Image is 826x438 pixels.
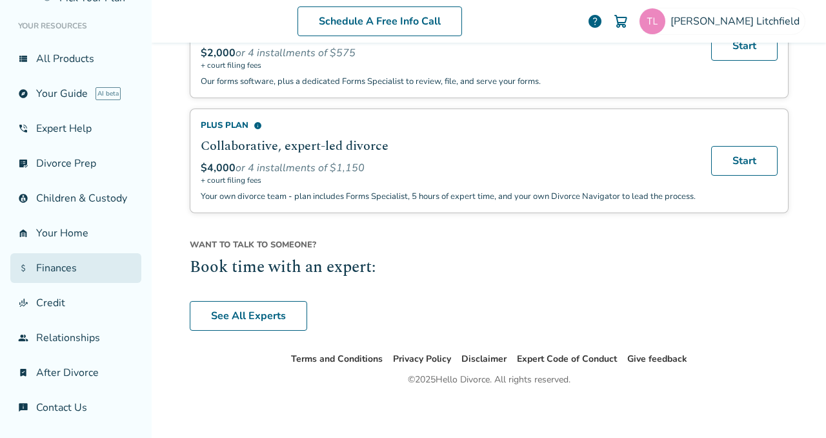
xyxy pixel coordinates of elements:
a: exploreYour GuideAI beta [10,79,141,109]
a: Expert Code of Conduct [517,353,617,365]
h2: Collaborative, expert-led divorce [201,136,696,156]
div: Plus Plan [201,120,696,131]
span: list_alt_check [18,158,28,169]
span: chat_info [18,402,28,413]
a: phone_in_talkExpert Help [10,114,141,143]
iframe: Chat Widget [761,376,826,438]
span: phone_in_talk [18,123,28,134]
span: Want to talk to someone? [190,239,789,251]
a: chat_infoContact Us [10,393,141,422]
li: Your Resources [10,13,141,39]
span: account_child [18,193,28,203]
img: tlitch2739@gmail.com [640,8,665,34]
span: + court filing fees [201,175,696,185]
a: account_childChildren & Custody [10,183,141,213]
a: Schedule A Free Info Call [297,6,462,36]
a: Start [711,146,778,176]
li: Give feedback [627,351,687,367]
span: bookmark_check [18,368,28,378]
span: group [18,333,28,343]
span: $2,000 [201,46,236,60]
a: garage_homeYour Home [10,218,141,248]
a: groupRelationships [10,323,141,353]
span: [PERSON_NAME] Litchfield [670,14,805,28]
a: help [587,14,603,29]
div: © 2025 Hello Divorce. All rights reserved. [408,372,570,388]
span: $4,000 [201,161,236,175]
img: Cart [613,14,629,29]
a: view_listAll Products [10,44,141,74]
p: Your own divorce team - plan includes Forms Specialist, 5 hours of expert time, and your own Divo... [201,191,696,202]
span: explore [18,89,28,99]
div: or 4 installments of $575 [201,46,696,60]
a: bookmark_checkAfter Divorce [10,358,141,388]
span: view_list [18,54,28,64]
h2: Book time with an expert: [190,256,789,280]
span: + court filing fees [201,60,696,70]
div: or 4 installments of $1,150 [201,161,696,175]
a: attach_moneyFinances [10,253,141,283]
a: list_alt_checkDivorce Prep [10,149,141,178]
span: garage_home [18,228,28,238]
a: Privacy Policy [393,353,451,365]
span: info [254,121,262,130]
span: finance_mode [18,298,28,308]
span: AI beta [96,87,121,100]
span: attach_money [18,263,28,273]
a: See All Experts [190,301,307,331]
a: finance_modeCredit [10,288,141,318]
a: Terms and Conditions [291,353,383,365]
li: Disclaimer [461,351,507,367]
p: Our forms software, plus a dedicated Forms Specialist to review, file, and serve your forms. [201,76,696,87]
